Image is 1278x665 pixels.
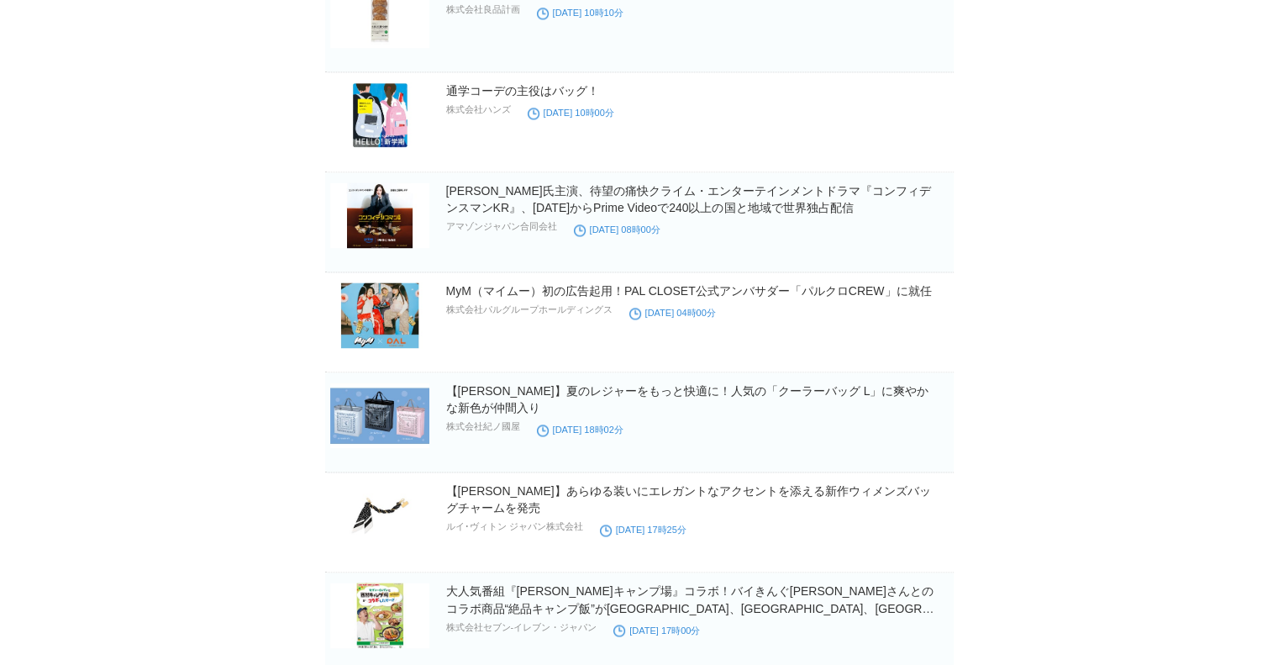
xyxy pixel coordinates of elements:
p: 株式会社パルグループホールディングス [446,303,613,316]
a: [PERSON_NAME]氏主演、待望の痛快クライム・エンターテインメントドラマ『コンフィデンスマンKR』、[DATE]からPrime Videoで240以上の国と地域で世界独占配信 [446,184,931,214]
img: 70824-576-14724a3cc3543965015f50dca54940fa-824x969.jpg [330,82,429,148]
img: 60591-1994-498b40af0c039f4d21afc985431e8786-1280x1280.jpg [330,483,429,548]
p: 株式会社セブン‐イレブン・ジャパン [446,620,597,633]
a: 大人気番組『[PERSON_NAME]キャンプ場』コラボ！バイきんぐ[PERSON_NAME]さんとのコラボ商品“絶品キャンプ飯”が[GEOGRAPHIC_DATA]、[GEOGRAPHIC_D... [446,584,934,631]
time: [DATE] 17時00分 [613,625,700,635]
a: 通学コーデの主役はバッグ！ [446,84,599,98]
a: 【[PERSON_NAME]】夏のレジャーをもっと快適に！人気の「クーラーバッグ L」に爽やかな新色が仲間入り [446,384,929,414]
time: [DATE] 18時02分 [537,425,623,435]
img: 155396-322-edab693381c1abb2025f76500d268f90-1238x1752.jpg [330,583,429,648]
time: [DATE] 04時00分 [629,308,716,318]
time: [DATE] 10時00分 [528,108,614,118]
p: アマゾンジャパン合同会社 [446,220,557,233]
p: ルイ･ヴィトン ジャパン株式会社 [446,520,583,533]
img: 55282-373-5fe24ac3e6d4af17074a0a37e3228930-1806x1015.jpg [330,383,429,448]
img: 4612-2038-43156f048d39f521ff0fd3690379e359-1500x1500.jpg [330,182,429,248]
time: [DATE] 08時00分 [574,224,660,235]
img: 11430-1048-5f019b5ea04dcc014d8e336a7f4151d4-710x600.jpg [330,282,429,348]
time: [DATE] 17時25分 [600,525,686,535]
p: 株式会社紀ノ國屋 [446,420,520,433]
time: [DATE] 10時10分 [537,8,623,18]
a: MyM（マイムー）初の広告起用！PAL CLOSET公式アンバサダー「パルクロCREW」に就任 [446,284,932,298]
p: 株式会社ハンズ [446,103,511,116]
a: 【[PERSON_NAME]】あらゆる装いにエレガントなアクセントを添える新作ウィメンズバッグチャームを発売 [446,484,931,515]
p: 株式会社良品計画 [446,3,520,16]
